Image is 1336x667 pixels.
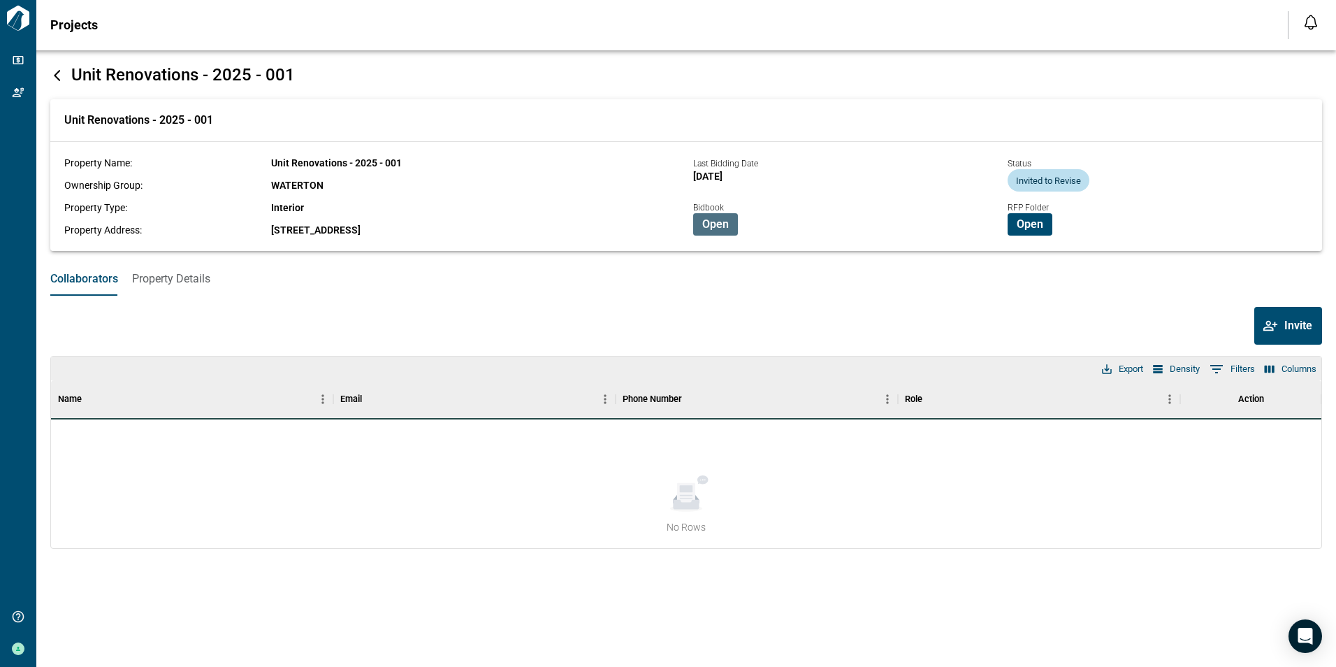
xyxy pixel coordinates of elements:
div: base tabs [36,262,1336,296]
div: Phone Number [616,380,898,419]
span: Bidbook [693,203,724,213]
button: Sort [922,389,942,409]
button: Sort [682,389,702,409]
span: Collaborators [50,272,118,286]
span: No Rows [667,520,706,534]
a: Open [1008,217,1052,230]
button: Open notification feed [1300,11,1322,34]
span: Unit Renovations - 2025 - 001 [64,113,213,127]
div: Name [51,380,333,419]
span: [DATE] [693,171,723,182]
button: Open [1008,213,1052,236]
button: Menu [595,389,616,410]
button: Menu [877,389,898,410]
div: Open Intercom Messenger [1288,619,1322,653]
span: Unit Renovations - 2025 - 001 [71,65,295,85]
button: Menu [1159,389,1180,410]
div: Action [1238,380,1264,419]
button: Invite [1254,307,1322,345]
div: Phone Number [623,380,682,419]
button: Export [1098,360,1147,378]
button: Show filters [1206,358,1258,380]
div: Action [1180,380,1321,419]
div: Email [340,380,362,419]
span: Unit Renovations - 2025 - 001 [271,157,402,168]
button: Select columns [1261,360,1320,378]
button: Sort [82,389,101,409]
span: Last Bidding Date [693,159,758,168]
span: Ownership Group: [64,180,143,191]
span: Property Address: [64,224,142,236]
div: Name [58,380,82,419]
span: Invite [1284,319,1312,333]
span: Open [1017,217,1043,231]
span: [STREET_ADDRESS] [271,224,361,236]
span: Interior [271,202,304,213]
span: Status [1008,159,1031,168]
span: Property Name: [64,157,132,168]
a: Open [693,217,738,230]
button: Sort [362,389,382,409]
span: Property Details [132,272,210,286]
button: Open [693,213,738,236]
button: Density [1149,360,1203,378]
div: Role [898,380,1180,419]
div: Email [333,380,616,419]
span: WATERTON [271,180,324,191]
span: Property Type: [64,202,127,213]
button: Menu [312,389,333,410]
div: Role [905,380,922,419]
span: Projects [50,18,98,32]
span: Invited to Revise [1008,175,1089,186]
span: RFP Folder [1008,203,1049,213]
span: Open [702,217,729,231]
